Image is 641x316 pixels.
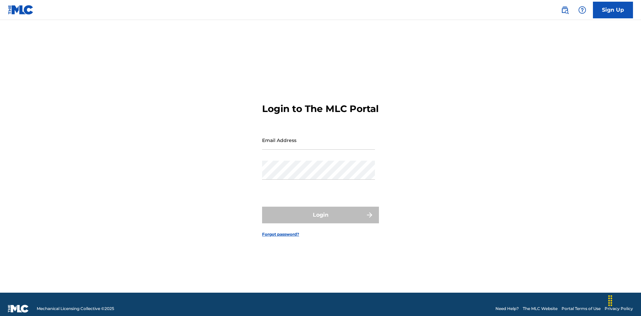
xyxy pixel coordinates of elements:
img: logo [8,305,29,313]
iframe: Chat Widget [608,284,641,316]
a: Portal Terms of Use [562,306,601,312]
a: Forgot password? [262,231,299,237]
a: Sign Up [593,2,633,18]
a: The MLC Website [523,306,558,312]
img: help [578,6,586,14]
div: Drag [605,291,616,311]
a: Need Help? [495,306,519,312]
div: Help [576,3,589,17]
img: MLC Logo [8,5,34,15]
img: search [561,6,569,14]
a: Public Search [558,3,572,17]
a: Privacy Policy [605,306,633,312]
h3: Login to The MLC Portal [262,103,379,115]
span: Mechanical Licensing Collective © 2025 [37,306,114,312]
